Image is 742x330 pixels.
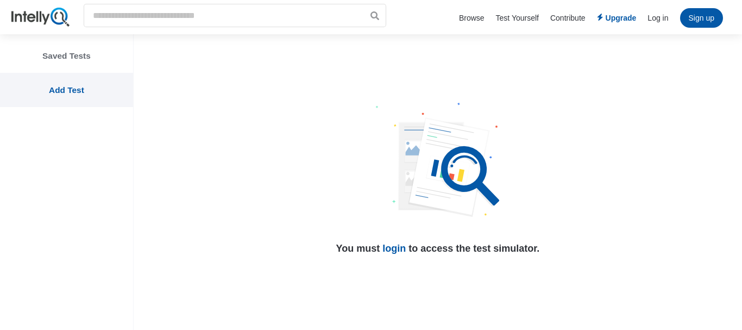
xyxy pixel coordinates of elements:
[376,103,499,217] img: Not found icon
[550,14,586,22] a: Contribute
[647,13,668,23] li: Log in
[382,243,406,254] span: login
[680,8,723,28] li: Sign up
[597,13,637,23] a: Upgrade
[459,14,485,22] a: Browse
[606,13,637,23] span: Upgrade
[496,14,539,22] a: Test Yourself
[164,242,712,255] h3: You must to access the test simulator.
[11,8,70,27] img: IntellyQ logo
